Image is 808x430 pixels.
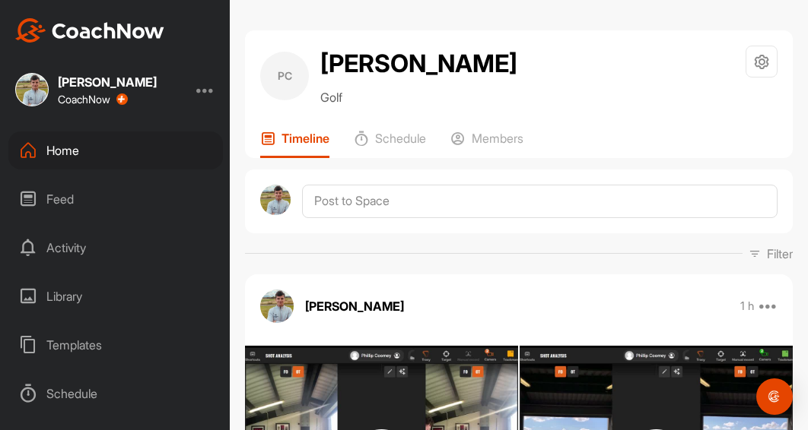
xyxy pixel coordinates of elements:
[320,88,517,106] p: Golf
[767,245,793,263] p: Filter
[8,131,223,169] div: Home
[305,297,404,315] p: [PERSON_NAME]
[8,375,223,413] div: Schedule
[8,277,223,315] div: Library
[375,131,426,146] p: Schedule
[260,185,291,215] img: avatar
[8,326,223,364] div: Templates
[472,131,523,146] p: Members
[8,180,223,218] div: Feed
[260,52,309,100] div: PC
[260,289,294,323] img: avatar
[58,76,157,88] div: [PERSON_NAME]
[282,131,329,146] p: Timeline
[756,378,793,415] div: Open Intercom Messenger
[15,73,49,106] img: square_f13484c8f2681386902a124f379be8dc.jpg
[320,46,517,82] h2: [PERSON_NAME]
[8,229,223,267] div: Activity
[15,18,164,43] img: CoachNow
[58,93,128,106] div: CoachNow
[740,299,754,314] p: 1 h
